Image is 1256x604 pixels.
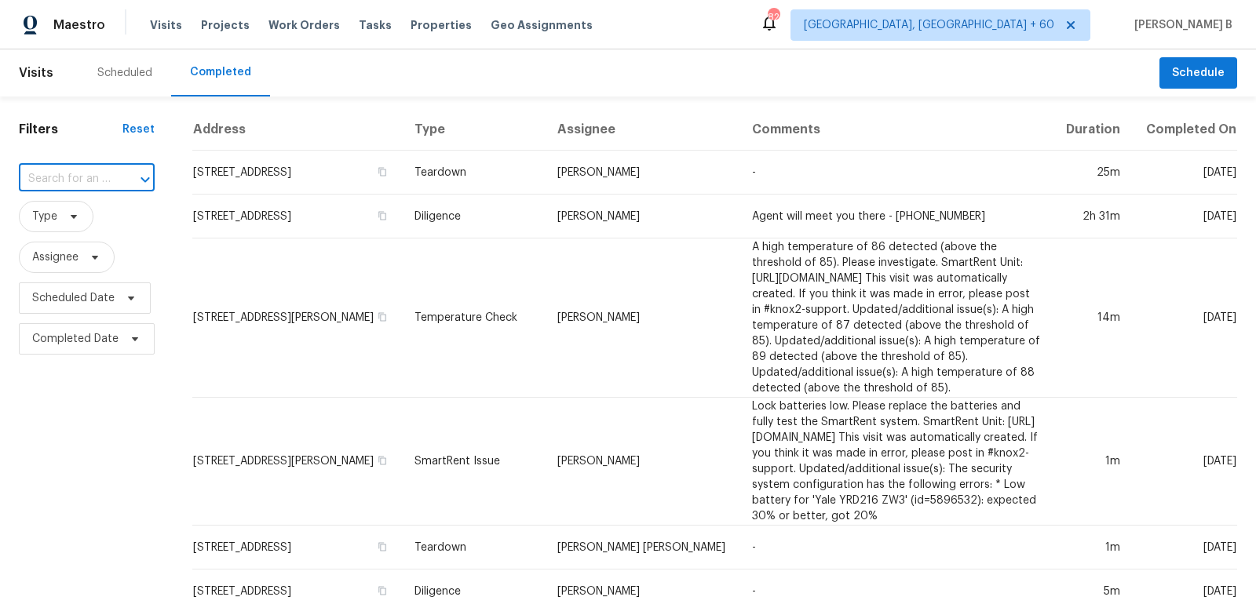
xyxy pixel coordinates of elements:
button: Open [134,169,156,191]
div: Scheduled [97,65,152,81]
th: Address [192,109,402,151]
div: Completed [190,64,251,80]
th: Assignee [545,109,739,151]
span: [PERSON_NAME] B [1128,17,1232,33]
button: Copy Address [375,165,389,179]
th: Completed On [1133,109,1237,151]
div: Reset [122,122,155,137]
td: [STREET_ADDRESS] [192,195,402,238]
span: Tasks [359,20,392,31]
td: Agent will meet you there - [PHONE_NUMBER] [739,195,1053,238]
button: Copy Address [375,209,389,223]
th: Type [402,109,545,151]
span: Completed Date [32,331,119,347]
td: Diligence [402,195,545,238]
span: Schedule [1172,64,1225,83]
td: Teardown [402,526,545,569]
span: Scheduled Date [32,290,115,306]
span: Properties [411,17,472,33]
span: Work Orders [268,17,340,33]
button: Copy Address [375,453,389,468]
span: Maestro [53,17,105,33]
input: Search for an address... [19,167,111,191]
span: [GEOGRAPHIC_DATA], [GEOGRAPHIC_DATA] + 60 [804,17,1054,33]
div: 828 [768,9,779,25]
td: [STREET_ADDRESS] [192,526,402,569]
span: Assignee [32,249,78,265]
td: - [739,151,1053,195]
td: 25m [1053,151,1133,195]
td: Temperature Check [402,238,545,398]
td: [DATE] [1133,526,1237,569]
td: [PERSON_NAME] [545,238,739,398]
td: [DATE] [1133,151,1237,195]
td: [PERSON_NAME] [PERSON_NAME] [545,526,739,569]
td: [PERSON_NAME] [545,151,739,195]
span: Visits [19,56,53,90]
td: [DATE] [1133,195,1237,238]
td: 2h 31m [1053,195,1133,238]
button: Copy Address [375,540,389,554]
button: Copy Address [375,584,389,598]
td: [DATE] [1133,398,1237,526]
td: - [739,526,1053,569]
span: Type [32,209,57,224]
td: 1m [1053,398,1133,526]
td: [PERSON_NAME] [545,398,739,526]
td: A high temperature of 86 detected (above the threshold of 85). Please investigate. SmartRent Unit... [739,238,1053,398]
td: 1m [1053,526,1133,569]
td: [STREET_ADDRESS][PERSON_NAME] [192,398,402,526]
td: Teardown [402,151,545,195]
td: [DATE] [1133,238,1237,398]
td: SmartRent Issue [402,398,545,526]
button: Schedule [1159,57,1237,89]
th: Comments [739,109,1053,151]
td: Lock batteries low. Please replace the batteries and fully test the SmartRent system. SmartRent U... [739,398,1053,526]
td: [STREET_ADDRESS] [192,151,402,195]
span: Projects [201,17,250,33]
th: Duration [1053,109,1133,151]
span: Geo Assignments [491,17,593,33]
td: [PERSON_NAME] [545,195,739,238]
td: [STREET_ADDRESS][PERSON_NAME] [192,238,402,398]
td: 14m [1053,238,1133,398]
h1: Filters [19,122,122,137]
span: Visits [150,17,182,33]
button: Copy Address [375,310,389,324]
